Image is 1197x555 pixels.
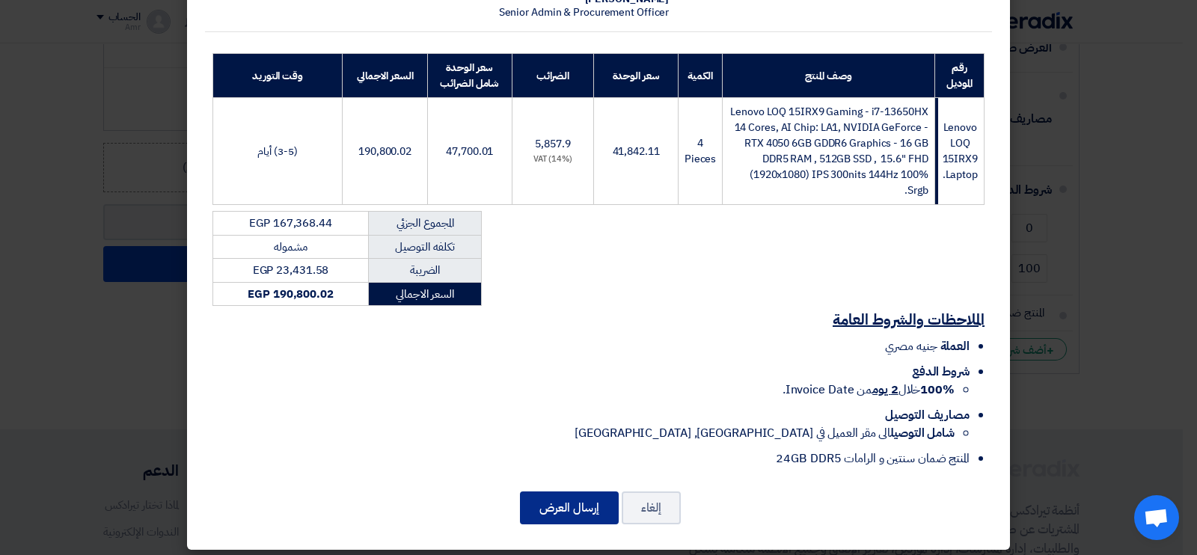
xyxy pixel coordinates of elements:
div: (14%) VAT [518,153,588,166]
strong: 100% [920,381,955,399]
span: جنيه مصري [885,337,937,355]
span: EGP 23,431.58 [253,262,329,278]
th: وقت التوريد [213,54,343,98]
li: الى مقر العميل في [GEOGRAPHIC_DATA], [GEOGRAPHIC_DATA] [212,424,955,442]
span: (3-5) أيام [257,144,297,159]
span: مشموله [274,239,307,255]
span: العملة [940,337,970,355]
span: 5,857.9 [535,136,570,152]
button: إلغاء [622,491,681,524]
strong: EGP 190,800.02 [248,286,334,302]
span: Senior Admin & Procurement Officer [499,4,670,20]
th: وصف المنتج [723,54,934,98]
span: Lenovo LOQ 15IRX9 Gaming - i7-13650HX 14 Cores, AI Chip: LA1, NVIDIA GeForce - RTX 4050 6GB GDDR6... [730,104,928,198]
td: تكلفه التوصيل [369,235,482,259]
td: السعر الاجمالي [369,282,482,306]
span: شروط الدفع [912,363,970,381]
th: سعر الوحدة شامل الضرائب [428,54,512,98]
div: Open chat [1134,495,1179,540]
span: 47,700.01 [446,144,493,159]
span: 190,800.02 [358,144,411,159]
span: مصاريف التوصيل [885,406,970,424]
u: 2 يوم [872,381,898,399]
td: الضريبة [369,259,482,283]
th: الكمية [678,54,722,98]
td: المجموع الجزئي [369,212,482,236]
th: الضرائب [512,54,594,98]
span: 4 Pieces [685,135,716,167]
th: السعر الاجمالي [343,54,428,98]
span: 41,842.11 [613,144,660,159]
td: EGP 167,368.44 [213,212,369,236]
strong: شامل التوصيل [890,424,955,442]
span: خلال من Invoice Date. [783,381,955,399]
u: الملاحظات والشروط العامة [833,308,985,331]
td: Lenovo LOQ 15IRX9 Laptop. [934,98,984,205]
button: إرسال العرض [520,491,619,524]
th: رقم الموديل [934,54,984,98]
li: المنتج ضمان سنتين و الرامات 24GB DDR5 [212,450,970,467]
th: سعر الوحدة [594,54,679,98]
